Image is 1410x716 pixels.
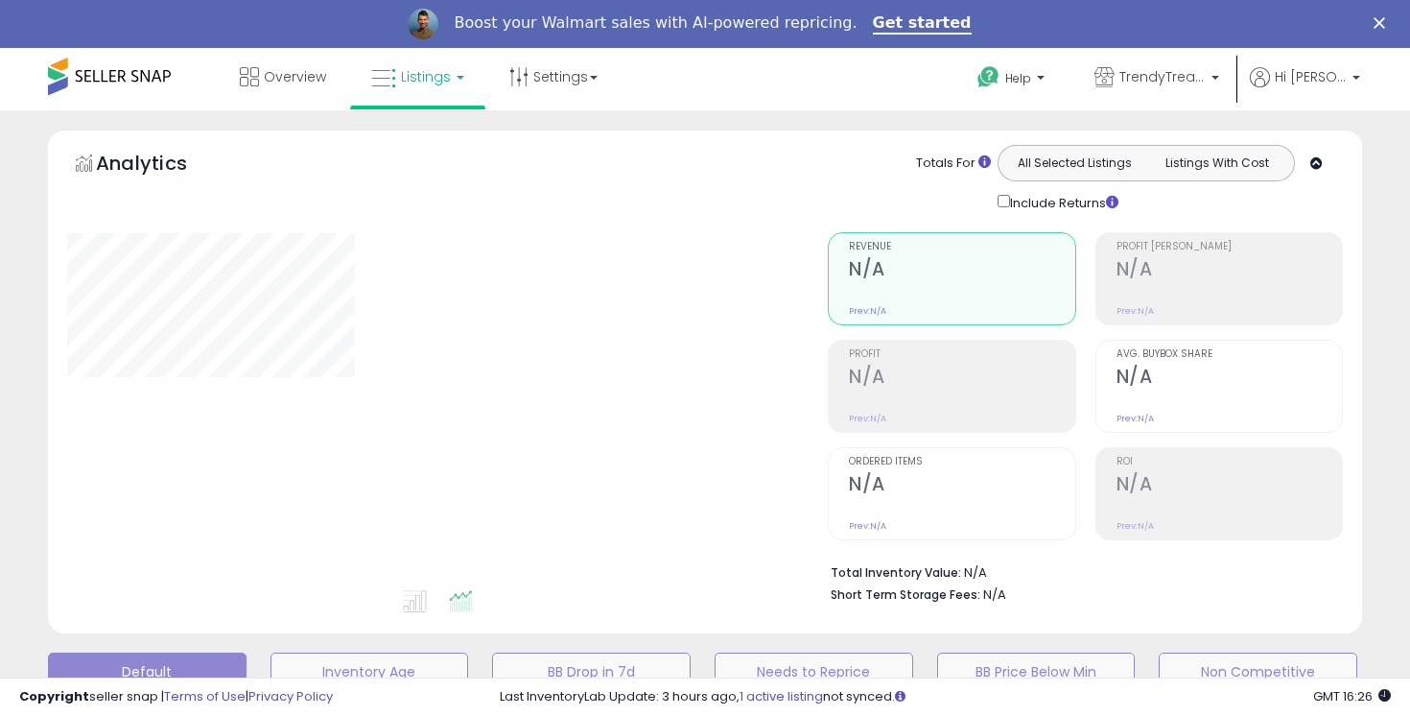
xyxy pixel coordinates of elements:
[1116,366,1342,392] h2: N/A
[454,13,857,33] div: Boost your Walmart sales with AI-powered repricing.
[1119,67,1206,86] span: TrendyTreadsLlc
[96,150,224,181] h5: Analytics
[1003,151,1146,176] button: All Selected Listings
[264,67,326,86] span: Overview
[19,688,333,706] div: seller snap | |
[48,653,247,691] button: Default
[849,520,886,532] small: Prev: N/A
[248,687,333,705] a: Privacy Policy
[962,51,1064,110] a: Help
[495,48,612,106] a: Settings
[831,564,961,581] b: Total Inventory Value:
[1080,48,1234,110] a: TrendyTreadsLlc
[1116,473,1342,499] h2: N/A
[401,67,451,86] span: Listings
[408,9,438,39] img: Profile image for Adrian
[983,585,1006,604] span: N/A
[500,688,1392,706] div: Last InventoryLab Update: 3 hours ago, not synced.
[1116,305,1154,317] small: Prev: N/A
[357,48,479,106] a: Listings
[1275,67,1347,86] span: Hi [PERSON_NAME]
[849,413,886,424] small: Prev: N/A
[1159,653,1357,691] button: Non Competitive
[19,687,89,705] strong: Copyright
[1116,413,1154,424] small: Prev: N/A
[715,653,913,691] button: Needs to Reprice
[1313,687,1391,705] span: 2025-08-17 16:26 GMT
[1116,520,1154,532] small: Prev: N/A
[1116,258,1342,284] h2: N/A
[492,653,691,691] button: BB Drop in 7d
[849,305,886,317] small: Prev: N/A
[849,258,1074,284] h2: N/A
[1116,242,1342,252] span: Profit [PERSON_NAME]
[1116,349,1342,360] span: Avg. Buybox Share
[849,473,1074,499] h2: N/A
[873,13,972,35] a: Get started
[740,687,823,705] a: 1 active listing
[1250,67,1360,110] a: Hi [PERSON_NAME]
[937,653,1136,691] button: BB Price Below Min
[1005,70,1031,86] span: Help
[225,48,341,106] a: Overview
[983,191,1141,213] div: Include Returns
[849,457,1074,467] span: Ordered Items
[831,560,1328,583] li: N/A
[849,349,1074,360] span: Profit
[831,586,980,603] b: Short Term Storage Fees:
[1374,17,1393,29] div: Close
[1145,151,1288,176] button: Listings With Cost
[1116,457,1342,467] span: ROI
[849,366,1074,392] h2: N/A
[976,65,1000,89] i: Get Help
[270,653,469,691] button: Inventory Age
[895,690,905,703] i: Click here to read more about un-synced listings.
[164,687,246,705] a: Terms of Use
[849,242,1074,252] span: Revenue
[916,155,991,173] div: Totals For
